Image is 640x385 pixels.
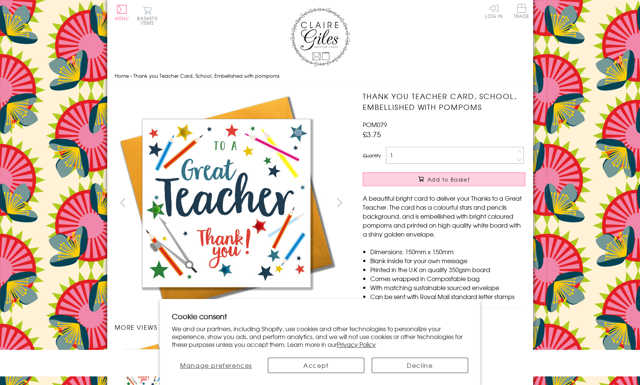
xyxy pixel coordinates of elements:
li: Printed in the U.K on quality 350gsm board [370,265,525,274]
h1: Thank you Teacher Card, School, Embellished with pompoms [363,91,525,113]
span: Thank you Teacher Card, School, Embellished with pompoms [133,72,279,79]
h3: More views [115,323,348,332]
p: A beautiful bright card to deliver your Thanks to a Great Teacher. The card has a colourful stars... [363,194,525,238]
li: With matching sustainable sourced envelope [370,283,525,292]
span: 0 items [140,15,158,26]
span: Add to Basket [427,176,470,183]
a: Privacy Policy [337,340,376,349]
li: Comes wrapped in Compostable bag [370,274,525,283]
button: Basket0 items [137,6,158,25]
img: Claire Giles Greetings Cards [290,7,350,67]
span: › [130,72,132,79]
h2: Cookie consent [172,311,468,321]
li: Blank inside for your own message [370,256,525,265]
a: Home [115,72,129,79]
img: Thank you Teacher Card, School, Embellished with pompoms [348,91,572,290]
span: Trade [514,4,529,18]
button: Accept [268,358,364,373]
button: next [331,194,348,211]
span: £3.75 [363,129,381,139]
button: prev [115,194,132,211]
button: Decline [372,358,468,373]
li: Dimensions: 150mm x 150mm [370,247,525,256]
label: Quantity [363,152,381,159]
li: Can be sent with Royal Mail standard letter stamps [370,292,525,301]
span: Manage preferences [180,361,252,370]
span: POM079 [363,120,387,129]
p: We and our partners, including Shopify, use cookies and other technologies to personalize your ex... [172,325,468,348]
a: Trade [514,4,529,20]
button: Add to Basket [363,172,525,186]
button: Menu [115,5,129,21]
img: Thank you Teacher Card, School, Embellished with pompoms [114,91,338,315]
a: Log In [485,4,503,18]
span: Menu [115,15,129,22]
button: Manage preferences [172,358,260,373]
nav: breadcrumbs [115,68,526,84]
